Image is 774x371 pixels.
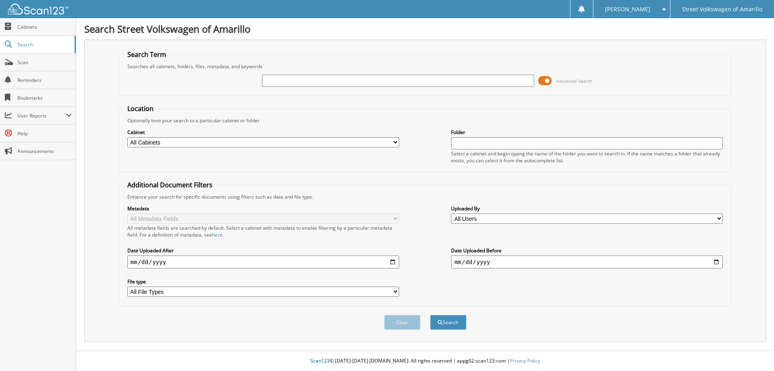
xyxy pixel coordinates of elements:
[556,78,592,84] span: Advanced Search
[605,7,650,12] span: [PERSON_NAME]
[123,117,727,124] div: Optionally limit your search to a particular cabinet or folder
[451,247,723,254] label: Date Uploaded Before
[451,256,723,268] input: end
[430,315,466,330] button: Search
[212,231,223,238] a: here
[127,129,399,136] label: Cabinet
[682,7,762,12] span: Street Volkswagen of Amarillo
[310,357,330,364] span: Scan123
[127,278,399,285] label: File type
[8,4,69,15] img: scan123-logo-white.svg
[384,315,420,330] button: Clear
[451,150,723,164] div: Select a cabinet and begin typing the name of the folder you want to search in. If the name match...
[123,193,727,200] div: Enhance your search for specific documents using filters such as date and file type.
[123,104,158,113] legend: Location
[17,77,72,84] span: Reminders
[127,205,399,212] label: Metadata
[84,22,766,36] h1: Search Street Volkswagen of Amarillo
[123,180,216,189] legend: Additional Document Filters
[127,247,399,254] label: Date Uploaded After
[17,59,72,66] span: Scan
[123,50,170,59] legend: Search Term
[510,357,540,364] a: Privacy Policy
[734,332,774,371] iframe: Chat Widget
[123,63,727,70] div: Searches all cabinets, folders, files, metadata, and keywords
[127,256,399,268] input: start
[451,205,723,212] label: Uploaded By
[17,41,71,48] span: Search
[451,129,723,136] label: Folder
[17,94,72,101] span: Bookmarks
[76,351,774,371] div: © [DATE]-[DATE] [DOMAIN_NAME]. All rights reserved | appg02-scan123-com |
[17,112,66,119] span: User Reports
[127,224,399,238] div: All metadata fields are searched by default. Select a cabinet with metadata to enable filtering b...
[17,148,72,155] span: Announcements
[17,130,72,137] span: Help
[17,23,72,30] span: Cabinets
